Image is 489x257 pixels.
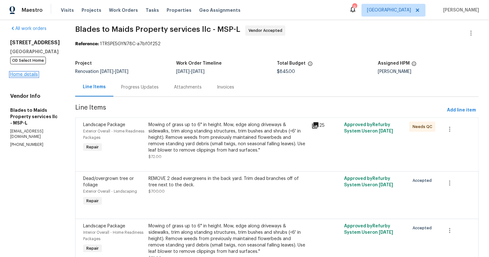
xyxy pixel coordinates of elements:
span: [DATE] [100,69,113,74]
div: [PERSON_NAME] [378,69,479,74]
b: Reference: [75,42,99,46]
span: Blades to Maids Property services llc - MSP-L [75,25,240,33]
div: Invoices [217,84,234,90]
span: $845.00 [277,69,295,74]
div: 9 [352,4,357,10]
h5: [GEOGRAPHIC_DATA] [10,48,60,55]
span: Exterior Overall - Landscaping [83,189,137,193]
span: [DATE] [191,69,205,74]
div: 1TRSPE5GYN78C-a7bf0f252 [75,41,479,47]
span: Vendor Accepted [248,27,285,34]
span: Add line item [447,106,476,114]
h2: [STREET_ADDRESS] [10,39,60,46]
span: Landscape Package [83,123,125,127]
span: Accepted [413,225,434,231]
div: REMOVE 2 dead evergreens in the back yard. Trim dead branches off of tree next to the deck. [148,175,308,188]
h4: Vendor Info [10,93,60,99]
span: Projects [82,7,101,13]
span: The hpm assigned to this work order. [412,61,417,69]
h5: Assigned HPM [378,61,410,66]
span: Approved by Refurby System User on [344,176,393,187]
span: $700.00 [148,189,165,193]
span: $72.00 [148,155,162,159]
p: [EMAIL_ADDRESS][DOMAIN_NAME] [10,129,60,139]
button: Add line item [445,104,479,116]
span: - [176,69,205,74]
span: Tasks [146,8,159,12]
div: Mowing of grass up to 6" in height. Mow, edge along driveways & sidewalks, trim along standing st... [148,223,308,255]
div: Attachments [174,84,202,90]
span: [DATE] [176,69,190,74]
span: [DATE] [379,183,393,187]
span: Visits [61,7,74,13]
span: Exterior Overall - Home Readiness Packages [83,129,144,139]
h5: Project [75,61,92,66]
span: Renovation [75,69,128,74]
span: [DATE] [379,129,393,133]
span: Approved by Refurby System User on [344,123,393,133]
span: Line Items [75,104,445,116]
a: All work orders [10,26,47,31]
div: Progress Updates [121,84,159,90]
h5: Blades to Maids Property services llc - MSP-L [10,107,60,126]
div: Line Items [83,84,106,90]
span: The total cost of line items that have been proposed by Opendoor. This sum includes line items th... [308,61,313,69]
span: Dead/overgrown tree or foliage [83,176,134,187]
span: Interior Overall - Home Readiness Packages [83,231,143,241]
span: Repair [84,198,101,204]
span: [DATE] [115,69,128,74]
span: [PERSON_NAME] [441,7,479,13]
span: Maestro [22,7,43,13]
div: Mowing of grass up to 6" in height. Mow, edge along driveways & sidewalks, trim along standing st... [148,122,308,153]
span: Repair [84,144,101,150]
h5: Total Budget [277,61,306,66]
span: Accepted [413,177,434,184]
span: Geo Assignments [199,7,241,13]
h5: Work Order Timeline [176,61,222,66]
span: Properties [167,7,191,13]
span: Needs QC [413,124,435,130]
span: OD Select Home [10,57,46,64]
span: Landscape Package [83,224,125,228]
span: Repair [84,245,101,252]
a: Home details [10,72,38,77]
span: Work Orders [109,7,138,13]
div: 25 [312,122,340,129]
span: [GEOGRAPHIC_DATA] [367,7,411,13]
p: [PHONE_NUMBER] [10,142,60,147]
span: Approved by Refurby System User on [344,224,393,235]
span: - [100,69,128,74]
span: [DATE] [379,230,393,235]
